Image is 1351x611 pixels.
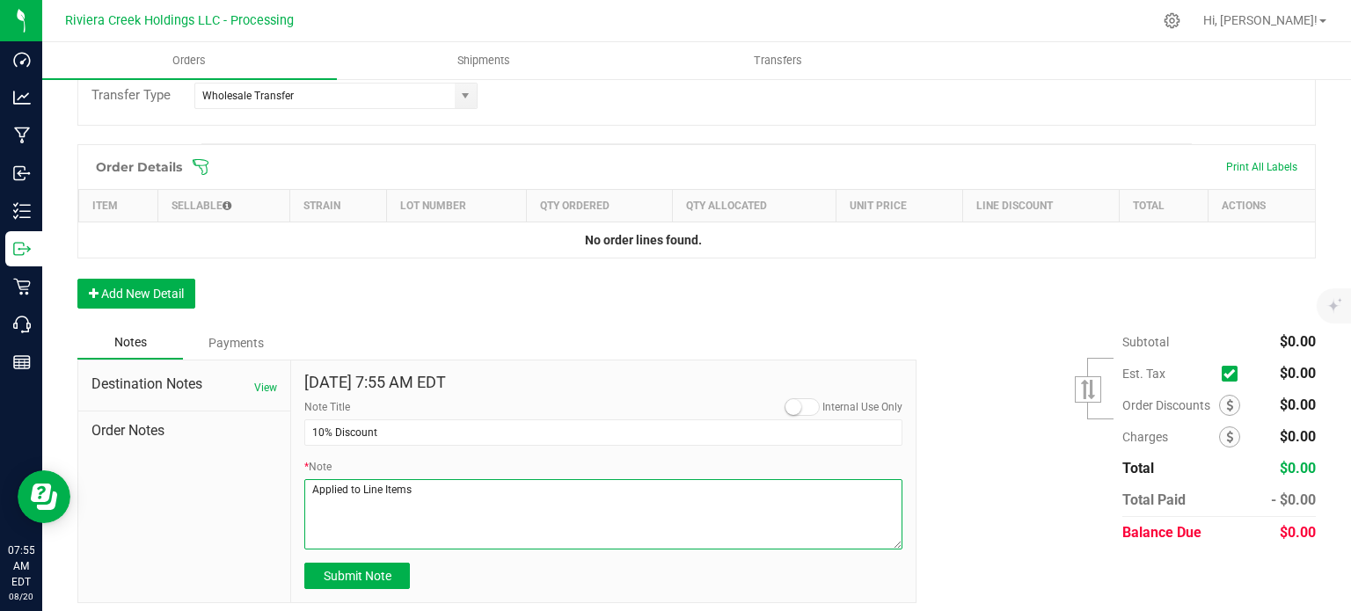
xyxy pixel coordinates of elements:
span: Order Discounts [1122,398,1219,412]
iframe: Resource center [18,470,70,523]
span: Balance Due [1122,524,1201,541]
span: Charges [1122,430,1219,444]
h4: [DATE] 7:55 AM EDT [304,374,902,391]
span: Order Notes [91,420,277,441]
inline-svg: Call Center [13,316,31,333]
label: Internal Use Only [822,399,902,415]
span: Calculate excise tax [1222,361,1245,385]
span: Est. Tax [1122,367,1215,381]
span: Riviera Creek Holdings LLC - Processing [65,13,294,28]
th: Qty Ordered [527,189,673,222]
th: Unit Price [836,189,963,222]
span: $0.00 [1280,396,1316,413]
span: Destination Notes [91,374,277,395]
span: Total [1122,460,1154,476]
th: Qty Allocated [673,189,836,222]
div: Manage settings [1161,12,1183,29]
inline-svg: Analytics [13,89,31,106]
inline-svg: Inventory [13,202,31,220]
span: Submit Note [324,569,391,583]
span: Subtotal [1122,335,1169,349]
span: Shipments [434,53,534,69]
inline-svg: Dashboard [13,51,31,69]
span: Hi, [PERSON_NAME]! [1203,13,1318,27]
span: Transfers [730,53,826,69]
inline-svg: Retail [13,278,31,295]
span: $0.00 [1280,524,1316,541]
th: Item [79,189,158,222]
div: Payments [183,327,288,359]
span: $0.00 [1280,428,1316,445]
a: Orders [42,42,337,79]
inline-svg: Inbound [13,164,31,182]
a: Transfers [632,42,926,79]
label: Note Title [304,399,350,415]
p: 07:55 AM EDT [8,542,34,590]
span: - $0.00 [1271,491,1316,508]
span: $0.00 [1280,460,1316,476]
span: Total Paid [1122,491,1186,508]
strong: No order lines found. [585,233,702,247]
th: Line Discount [963,189,1120,222]
th: Strain [289,189,386,222]
p: 08/20 [8,590,34,603]
inline-svg: Manufacturing [13,127,31,144]
div: Notes [77,326,183,360]
inline-svg: Reports [13,353,31,371]
button: Submit Note [304,563,410,589]
th: Actions [1209,189,1315,222]
button: Add New Detail [77,279,195,309]
th: Sellable [158,189,289,222]
inline-svg: Outbound [13,240,31,258]
span: Transfer Type [91,87,171,103]
button: View [254,380,277,396]
h1: Order Details [96,160,182,174]
span: $0.00 [1280,333,1316,350]
span: Orders [149,53,230,69]
label: Note [304,459,332,475]
span: $0.00 [1280,365,1316,382]
a: Shipments [337,42,632,79]
th: Lot Number [386,189,527,222]
th: Total [1120,189,1209,222]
